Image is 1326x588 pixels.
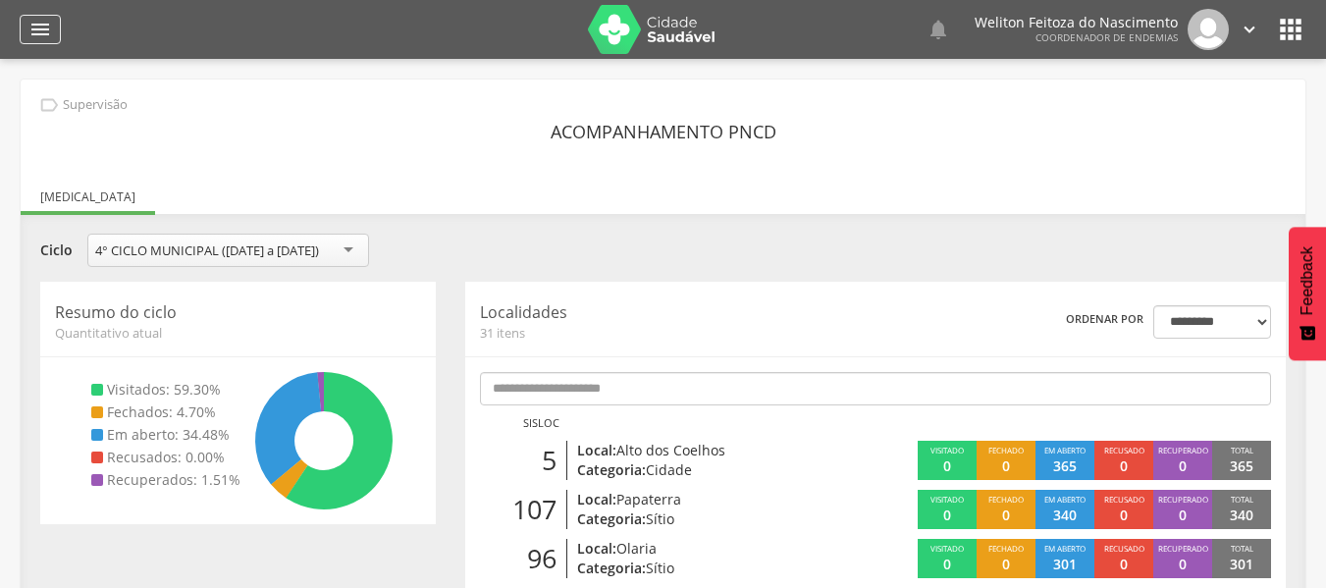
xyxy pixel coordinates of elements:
[988,494,1024,505] span: Fechado
[616,490,681,508] span: Papaterra
[480,301,817,324] p: Localidades
[55,301,421,324] p: Resumo do ciclo
[943,456,951,476] p: 0
[20,15,61,44] a: 
[1120,456,1128,476] p: 0
[1239,19,1260,40] i: 
[1044,494,1086,505] span: Em aberto
[91,470,240,490] li: Recuperados: 1.51%
[91,380,240,400] li: Visitados: 59.30%
[1231,445,1253,455] span: Total
[1002,506,1010,525] p: 0
[55,324,421,342] span: Quantitativo atual
[1104,445,1144,455] span: Recusado
[551,114,776,149] header: Acompanhamento PNCD
[577,490,837,509] p: Local:
[1120,555,1128,574] p: 0
[1053,555,1077,574] p: 301
[577,441,837,460] p: Local:
[38,94,60,116] i: 
[616,441,725,459] span: Alto dos Coelhos
[1035,30,1178,44] span: Coordenador de Endemias
[577,509,837,529] p: Categoria:
[988,445,1024,455] span: Fechado
[1104,543,1144,554] span: Recusado
[95,241,319,259] div: 4° CICLO MUNICIPAL ([DATE] a [DATE])
[577,559,837,578] p: Categoria:
[930,494,964,505] span: Visitado
[1230,456,1253,476] p: 365
[1179,456,1187,476] p: 0
[646,509,674,528] span: Sítio
[1230,555,1253,574] p: 301
[91,448,240,467] li: Recusados: 0.00%
[1231,543,1253,554] span: Total
[1053,506,1077,525] p: 340
[943,555,951,574] p: 0
[1179,555,1187,574] p: 0
[512,491,557,529] span: 107
[28,18,52,41] i: 
[63,97,128,113] p: Supervisão
[527,540,557,578] span: 96
[1044,445,1086,455] span: Em aberto
[1044,543,1086,554] span: Em aberto
[1231,494,1253,505] span: Total
[1002,555,1010,574] p: 0
[1289,227,1326,360] button: Feedback - Mostrar pesquisa
[930,543,964,554] span: Visitado
[1299,246,1316,315] span: Feedback
[40,241,73,260] label: Ciclo
[1275,14,1306,45] i: 
[1120,506,1128,525] p: 0
[1230,506,1253,525] p: 340
[646,460,692,479] span: Cidade
[577,460,837,480] p: Categoria:
[988,543,1024,554] span: Fechado
[927,18,950,41] i: 
[646,559,674,577] span: Sítio
[1158,445,1208,455] span: Recuperado
[1066,311,1143,327] label: Ordenar por
[975,16,1178,29] p: Weliton Feitoza do Nascimento
[616,539,657,558] span: Olaria
[1239,9,1260,50] a: 
[542,442,557,480] span: 5
[930,445,964,455] span: Visitado
[943,506,951,525] p: 0
[1158,543,1208,554] span: Recuperado
[91,402,240,422] li: Fechados: 4.70%
[1002,456,1010,476] p: 0
[927,9,950,50] a: 
[1158,494,1208,505] span: Recuperado
[577,539,837,559] p: Local:
[480,324,817,342] span: 31 itens
[523,415,559,431] p: Sisloc
[91,425,240,445] li: Em aberto: 34.48%
[1104,494,1144,505] span: Recusado
[1179,506,1187,525] p: 0
[1053,456,1077,476] p: 365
